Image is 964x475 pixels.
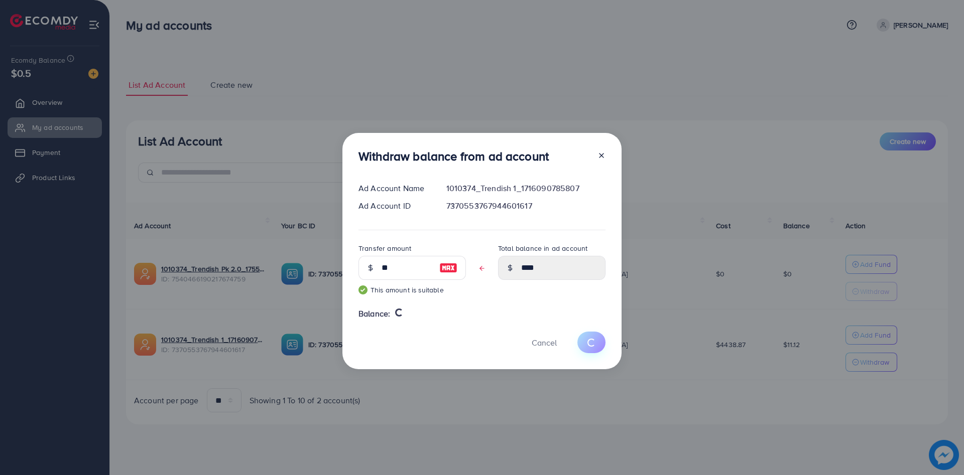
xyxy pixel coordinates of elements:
label: Transfer amount [358,243,411,253]
small: This amount is suitable [358,285,466,295]
img: guide [358,285,368,294]
div: 1010374_Trendish 1_1716090785807 [438,183,614,194]
h3: Withdraw balance from ad account [358,149,549,164]
div: Ad Account Name [350,183,438,194]
button: Cancel [519,332,569,353]
div: Ad Account ID [350,200,438,212]
span: Cancel [532,337,557,348]
img: image [439,262,457,274]
span: Balance: [358,308,390,320]
div: 7370553767944601617 [438,200,614,212]
label: Total balance in ad account [498,243,587,253]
